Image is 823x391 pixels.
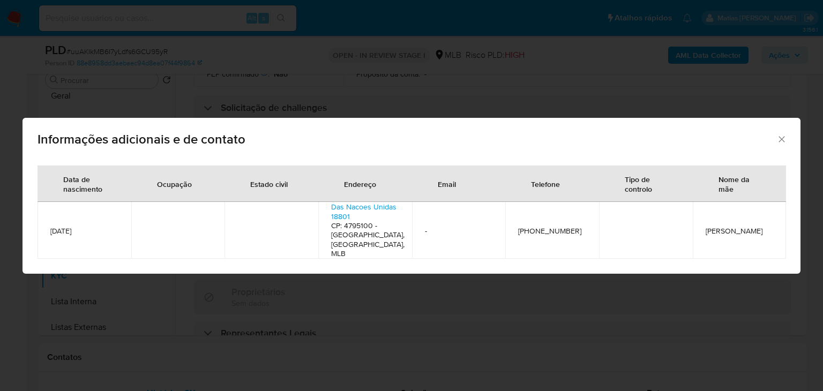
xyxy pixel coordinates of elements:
[50,166,118,201] div: Data de nascimento
[425,226,493,236] span: -
[425,171,469,197] div: Email
[38,133,776,146] span: Informações adicionais e de contato
[331,171,389,197] div: Endereço
[612,166,680,201] div: Tipo de controlo
[518,171,573,197] div: Telefone
[776,134,786,144] button: Fechar
[50,226,118,236] span: [DATE]
[144,171,205,197] div: Ocupação
[237,171,301,197] div: Estado civil
[331,201,396,222] a: Das Nacoes Unidas 18801
[518,226,586,236] span: [PHONE_NUMBER]
[706,226,774,236] span: [PERSON_NAME]
[331,221,399,259] h4: CP: 4795100 - [GEOGRAPHIC_DATA], [GEOGRAPHIC_DATA], MLB
[706,166,774,201] div: Nome da mãe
